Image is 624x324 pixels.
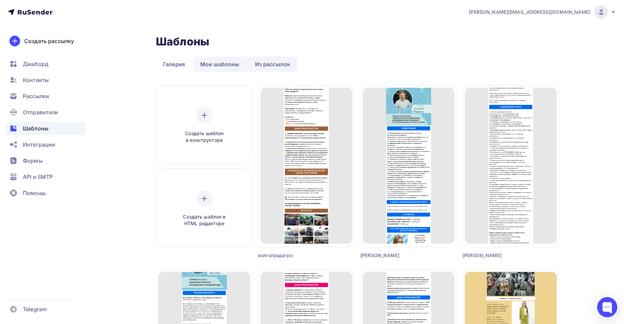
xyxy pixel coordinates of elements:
[462,252,535,259] div: [PERSON_NAME]
[24,37,74,45] div: Создать рассылку
[5,122,85,135] a: Шаблоны
[248,56,297,72] a: Из рассылок
[5,106,85,119] a: Отправители
[23,92,49,100] span: Рассылки
[469,5,616,19] a: [PERSON_NAME][EMAIL_ADDRESS][DOMAIN_NAME]
[5,154,85,167] a: Формы
[360,252,433,259] div: [PERSON_NAME]
[23,157,43,165] span: Формы
[5,57,85,71] a: Дашборд
[172,213,236,227] span: Создать шаблон в HTML редакторе
[172,130,236,144] span: Создать шаблон в конструкторе
[23,76,49,84] span: Контакты
[23,140,55,149] span: Интеграции
[23,124,48,132] span: Шаблоны
[258,252,331,259] div: волгоградагро
[5,73,85,87] a: Контакты
[5,89,85,103] a: Рассылки
[23,189,46,197] span: Помощь
[23,305,47,313] span: Telegram
[469,9,590,15] span: [PERSON_NAME][EMAIL_ADDRESS][DOMAIN_NAME]
[156,35,209,48] h2: Шаблоны
[23,60,48,68] span: Дашборд
[23,173,53,181] span: API и SMTP
[156,56,192,72] a: Галерея
[193,56,247,72] a: Мои шаблоны
[23,108,58,116] span: Отправители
